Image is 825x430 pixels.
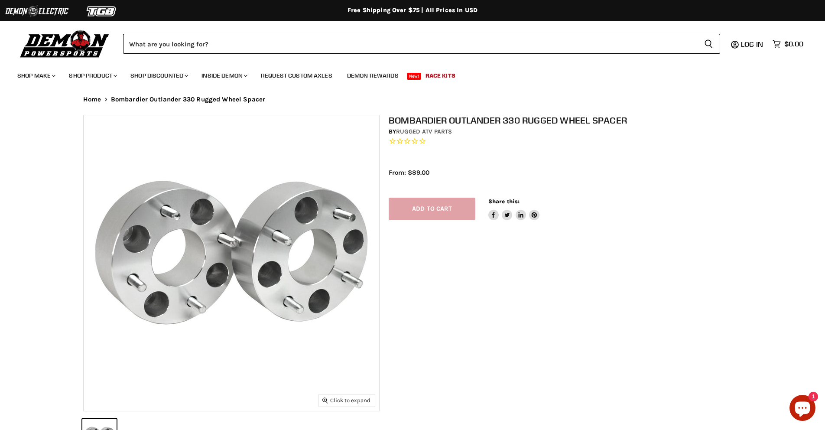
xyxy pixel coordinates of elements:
img: TGB Logo 2 [69,3,134,20]
span: $0.00 [784,40,803,48]
a: Shop Discounted [124,67,193,85]
aside: Share this: [488,198,540,221]
a: Request Custom Axles [254,67,339,85]
a: Inside Demon [195,67,253,85]
span: New! [407,73,422,80]
img: Bombardier Outlander 330 Rugged Wheel Spacer [84,115,379,411]
button: Search [697,34,720,54]
a: Home [83,96,101,103]
input: Search [123,34,697,54]
a: Shop Product [62,67,122,85]
form: Product [123,34,720,54]
img: Demon Powersports [17,28,112,59]
span: Share this: [488,198,520,205]
span: Click to expand [322,397,370,404]
a: Log in [737,40,768,48]
div: by [389,127,751,137]
img: Demon Electric Logo 2 [4,3,69,20]
a: Rugged ATV Parts [396,128,452,135]
a: Shop Make [11,67,61,85]
span: From: $89.00 [389,169,429,176]
nav: Breadcrumbs [66,96,759,103]
a: Race Kits [419,67,462,85]
button: Click to expand [318,394,375,406]
a: Demon Rewards [341,67,405,85]
span: Rated 0.0 out of 5 stars 0 reviews [389,137,751,146]
span: Log in [741,40,763,49]
h1: Bombardier Outlander 330 Rugged Wheel Spacer [389,115,751,126]
div: Free Shipping Over $75 | All Prices In USD [66,7,759,14]
inbox-online-store-chat: Shopify online store chat [787,395,818,423]
span: Bombardier Outlander 330 Rugged Wheel Spacer [111,96,266,103]
ul: Main menu [11,63,801,85]
a: $0.00 [768,38,808,50]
